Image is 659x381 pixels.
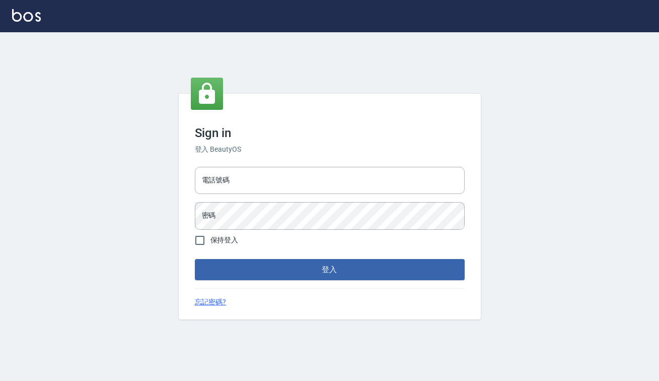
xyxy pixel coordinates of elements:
img: Logo [12,9,41,22]
h6: 登入 BeautyOS [195,144,465,155]
h3: Sign in [195,126,465,140]
button: 登入 [195,259,465,280]
a: 忘記密碼? [195,297,227,307]
span: 保持登入 [210,235,239,245]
